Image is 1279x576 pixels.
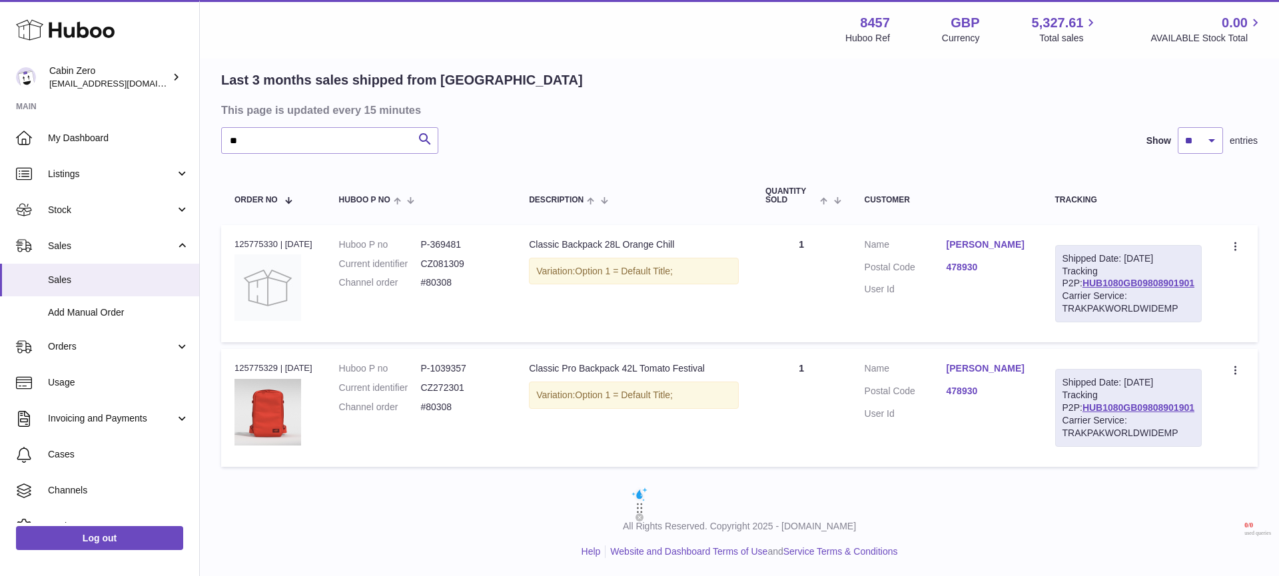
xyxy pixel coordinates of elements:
span: Total sales [1039,32,1098,45]
strong: 8457 [860,14,890,32]
a: HUB1080GB09808901901 [1082,402,1194,413]
div: Variation: [529,382,739,409]
a: 5,327.61 Total sales [1032,14,1099,45]
a: [PERSON_NAME] [947,238,1029,251]
span: Description [529,196,584,204]
div: Shipped Date: [DATE] [1063,376,1194,389]
a: 0.00 AVAILABLE Stock Total [1150,14,1263,45]
span: Cases [48,448,189,461]
div: Carrier Service: TRAKPAKWORLDWIDEMP [1063,290,1194,315]
span: Listings [48,168,175,180]
dt: Huboo P no [339,238,421,251]
span: Option 1 = Default Title; [575,390,673,400]
span: Stock [48,204,175,216]
div: 125775330 | [DATE] [234,238,312,250]
a: Website and Dashboard Terms of Use [610,546,767,557]
a: [PERSON_NAME] [947,362,1029,375]
div: Shipped Date: [DATE] [1063,252,1194,265]
dt: Current identifier [339,382,421,394]
div: Classic Backpack 28L Orange Chill [529,238,739,251]
span: AVAILABLE Stock Total [1150,32,1263,45]
span: Usage [48,376,189,389]
div: Carrier Service: TRAKPAKWORLDWIDEMP [1063,414,1194,439]
label: Show [1146,135,1171,147]
td: 1 [752,225,851,342]
dd: CZ272301 [420,382,502,394]
dt: Name [865,238,947,254]
span: 0 / 0 [1244,521,1271,530]
dd: #80308 [420,276,502,289]
div: Tracking [1055,196,1202,204]
div: Classic Pro Backpack 42L Tomato Festival [529,362,739,375]
div: Huboo Ref [845,32,890,45]
a: Service Terms & Conditions [783,546,898,557]
dd: P-369481 [420,238,502,251]
span: used queries [1244,530,1271,537]
img: no-photo.jpg [234,254,301,321]
a: Log out [16,526,183,550]
a: 478930 [947,261,1029,274]
span: Sales [48,274,189,286]
span: Order No [234,196,278,204]
dd: CZ081309 [420,258,502,270]
dt: Name [865,362,947,378]
span: [EMAIL_ADDRESS][DOMAIN_NAME] [49,78,196,89]
dt: User Id [865,283,947,296]
p: All Rights Reserved. Copyright 2025 - [DOMAIN_NAME] [211,520,1268,533]
div: Currency [942,32,980,45]
span: entries [1230,135,1258,147]
span: Invoicing and Payments [48,412,175,425]
td: 1 [752,349,851,466]
dt: Channel order [339,276,421,289]
dt: Postal Code [865,385,947,401]
li: and [606,545,897,558]
span: Huboo P no [339,196,390,204]
h2: Last 3 months sales shipped from [GEOGRAPHIC_DATA] [221,71,583,89]
span: Settings [48,520,189,533]
span: 0.00 [1222,14,1248,32]
div: Tracking P2P: [1055,369,1202,446]
div: Tracking P2P: [1055,245,1202,322]
span: Channels [48,484,189,497]
dt: User Id [865,408,947,420]
div: Variation: [529,258,739,285]
span: Quantity Sold [765,187,817,204]
img: CLASSIC-PRO-42L-TOMATO-FESTIVAL-FRONT.jpg [234,379,301,445]
dt: Current identifier [339,258,421,270]
h3: This page is updated every 15 minutes [221,103,1254,117]
span: My Dashboard [48,132,189,144]
span: 5,327.61 [1032,14,1084,32]
span: Option 1 = Default Title; [575,266,673,276]
a: HUB1080GB09808901901 [1082,278,1194,288]
div: Cabin Zero [49,65,169,90]
dt: Huboo P no [339,362,421,375]
img: huboo@cabinzero.com [16,67,36,87]
dd: P-1039357 [420,362,502,375]
div: Customer [865,196,1029,204]
span: Orders [48,340,175,353]
a: Help [582,546,601,557]
strong: GBP [951,14,979,32]
span: Add Manual Order [48,306,189,319]
dt: Channel order [339,401,421,414]
span: Sales [48,240,175,252]
dt: Postal Code [865,261,947,277]
a: 478930 [947,385,1029,398]
div: 125775329 | [DATE] [234,362,312,374]
dd: #80308 [420,401,502,414]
